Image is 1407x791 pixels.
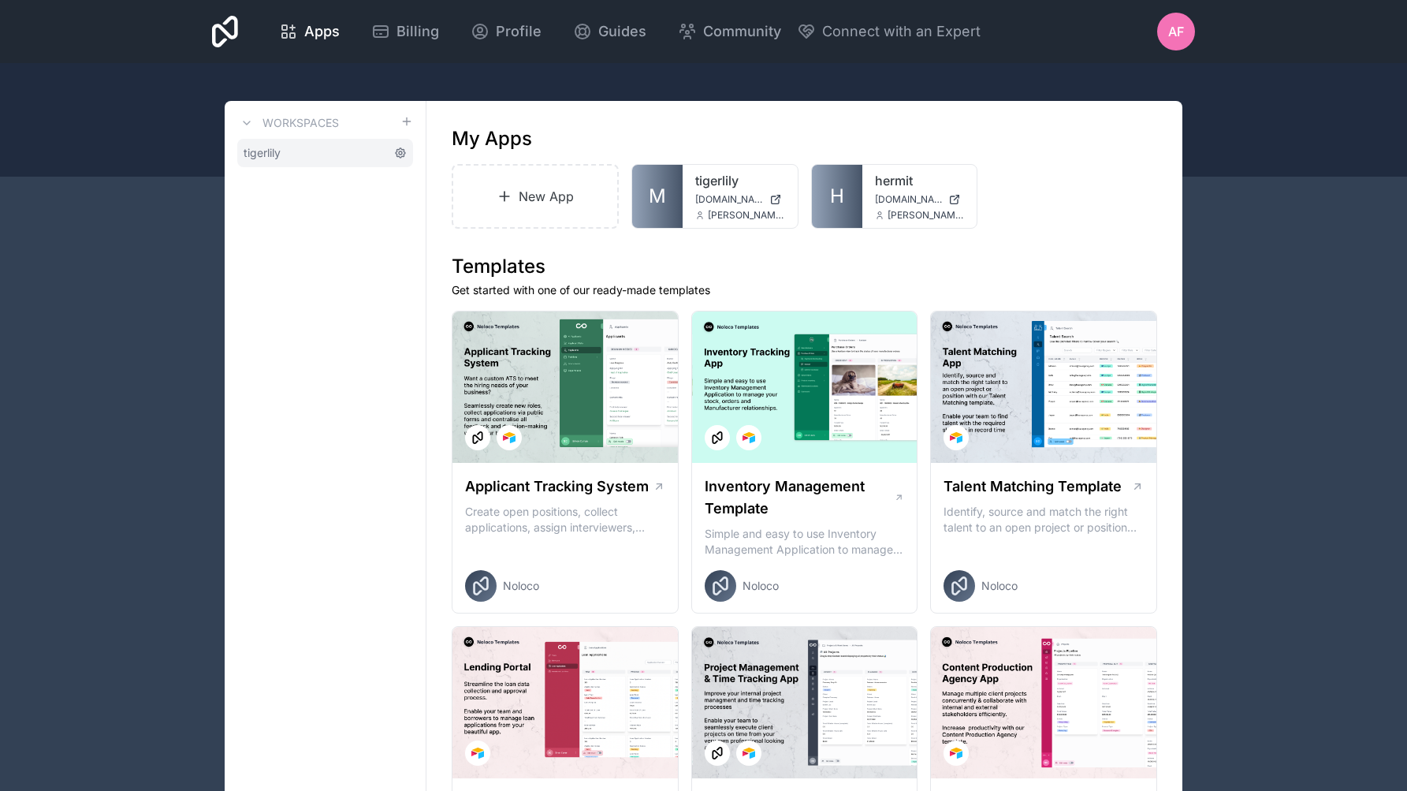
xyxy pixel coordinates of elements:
a: New App [452,164,619,229]
p: Create open positions, collect applications, assign interviewers, centralise candidate feedback a... [465,504,665,535]
h1: Templates [452,254,1157,279]
span: Apps [304,21,340,43]
span: H [830,184,844,209]
span: M [649,184,666,209]
span: Connect with an Expert [822,21,981,43]
h1: Inventory Management Template [705,476,894,520]
h1: Talent Matching Template [944,476,1122,498]
h3: Workspaces [262,115,339,131]
a: hermit [875,171,965,190]
span: Noloco [503,578,539,594]
span: [PERSON_NAME][EMAIL_ADDRESS][DOMAIN_NAME] [708,209,785,222]
span: Billing [396,21,439,43]
p: Identify, source and match the right talent to an open project or position with our Talent Matchi... [944,504,1144,535]
span: Noloco [743,578,779,594]
span: Guides [598,21,646,43]
a: Apps [266,14,352,49]
a: tigerlily [237,139,413,167]
a: Billing [359,14,452,49]
button: Connect with an Expert [797,21,981,43]
img: Airtable Logo [743,747,755,759]
span: Community [703,21,781,43]
span: [PERSON_NAME][EMAIL_ADDRESS][DOMAIN_NAME] [888,209,965,222]
img: Airtable Logo [503,431,516,444]
h1: My Apps [452,126,532,151]
span: [DOMAIN_NAME] [875,193,943,206]
span: Profile [496,21,542,43]
a: H [812,165,862,228]
span: Noloco [981,578,1018,594]
a: [DOMAIN_NAME] [695,193,785,206]
a: Guides [560,14,659,49]
span: tigerlily [244,145,281,161]
a: tigerlily [695,171,785,190]
h1: Applicant Tracking System [465,476,649,498]
img: Airtable Logo [950,747,962,759]
a: Profile [458,14,554,49]
span: AF [1168,22,1184,41]
img: Airtable Logo [950,431,962,444]
a: Workspaces [237,114,339,132]
img: Airtable Logo [743,431,755,444]
p: Get started with one of our ready-made templates [452,282,1157,298]
a: Community [665,14,794,49]
p: Simple and easy to use Inventory Management Application to manage your stock, orders and Manufact... [705,526,905,558]
img: Airtable Logo [471,747,484,759]
a: [DOMAIN_NAME] [875,193,965,206]
span: [DOMAIN_NAME] [695,193,763,206]
a: M [632,165,683,228]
